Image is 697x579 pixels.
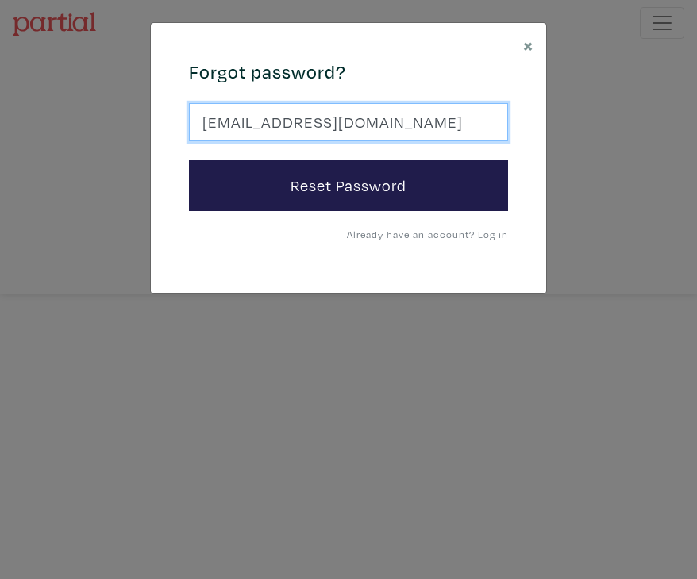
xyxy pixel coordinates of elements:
[189,160,508,211] button: Reset Password
[189,103,508,141] input: Your email
[523,33,533,57] span: ×
[189,61,508,84] h4: Forgot password?
[347,228,508,240] a: Already have an account? Log in
[510,23,546,67] button: Close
